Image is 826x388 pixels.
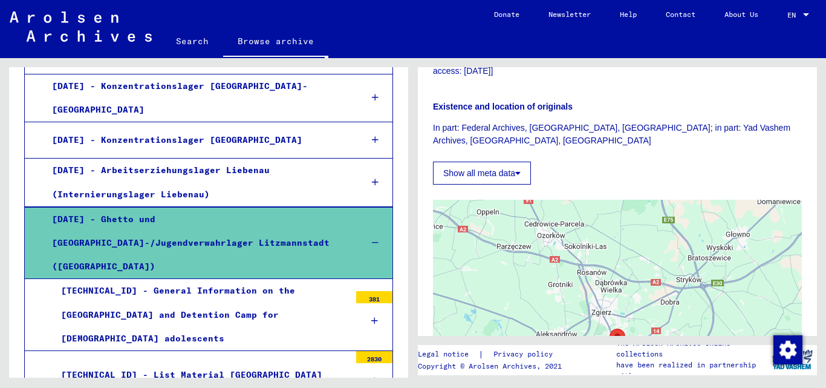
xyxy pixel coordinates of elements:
[610,329,625,351] div: Litzmannstadt (Lodz) Ghetto and "Polen-Jugendverwahrlager" /Detention Camp for Polish Juveniles
[616,338,767,360] p: The Arolsen Archives online collections
[433,102,573,111] b: Existence and location of originals
[161,27,223,56] a: Search
[616,360,767,381] p: have been realized in partnership with
[43,159,352,206] div: [DATE] - Arbeitserziehungslager Liebenau (Internierungslager Liebenau)
[356,291,392,303] div: 381
[418,348,567,361] div: |
[433,122,802,147] p: In part: Federal Archives, [GEOGRAPHIC_DATA], [GEOGRAPHIC_DATA]; in part: Yad Vashem Archives, [G...
[223,27,328,58] a: Browse archive
[773,335,802,364] img: Change consent
[418,361,567,372] p: Copyright © Arolsen Archives, 2021
[43,128,352,152] div: [DATE] - Konzentrationslager [GEOGRAPHIC_DATA]
[787,11,801,19] span: EN
[10,12,152,42] img: Arolsen_neg.svg
[418,348,478,361] a: Legal notice
[43,208,352,279] div: [DATE] - Ghetto und [GEOGRAPHIC_DATA]-/Jugendverwahrlager Litzmannstadt ([GEOGRAPHIC_DATA])
[484,348,567,361] a: Privacy policy
[43,74,352,122] div: [DATE] - Konzentrationslager [GEOGRAPHIC_DATA]-[GEOGRAPHIC_DATA]
[52,363,350,387] div: [TECHNICAL_ID] - List Material [GEOGRAPHIC_DATA]
[356,351,392,363] div: 2830
[52,279,350,350] div: [TECHNICAL_ID] - General Information on the [GEOGRAPHIC_DATA] and Detention Camp for [DEMOGRAPHIC...
[770,344,815,375] img: yv_logo.png
[433,162,531,185] button: Show all meta data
